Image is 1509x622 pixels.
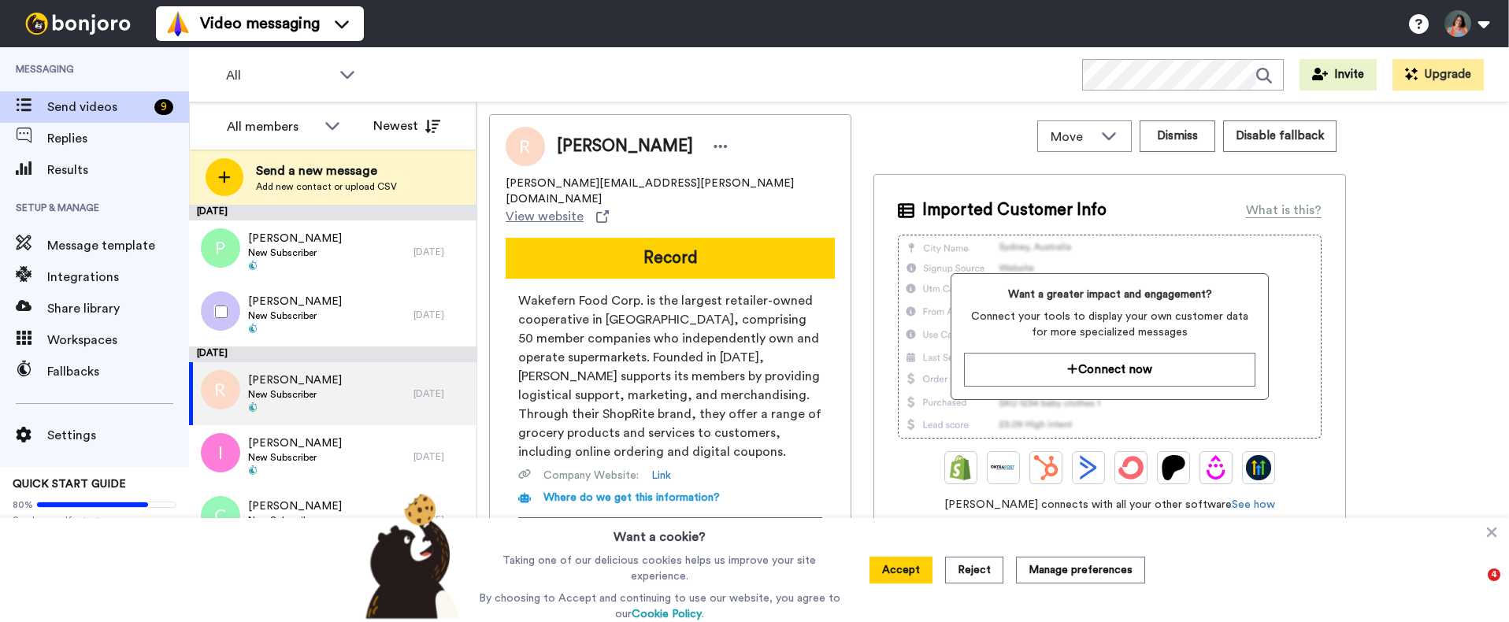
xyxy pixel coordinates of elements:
[1232,499,1275,510] a: See how
[1118,455,1144,480] img: ConvertKit
[506,127,545,166] img: Image of Ruben
[506,207,584,226] span: View website
[543,492,720,503] span: Where do we get this information?
[964,353,1255,387] button: Connect now
[413,309,469,321] div: [DATE]
[518,291,822,461] span: Wakefern Food Corp. is the largest retailer-owned cooperative in [GEOGRAPHIC_DATA], comprising 50...
[964,287,1255,302] span: Want a greater impact and engagement?
[248,514,342,527] span: New Subscriber
[256,180,397,193] span: Add new contact or upload CSV
[47,268,189,287] span: Integrations
[47,236,189,255] span: Message template
[19,13,137,35] img: bj-logo-header-white.svg
[632,609,702,620] a: Cookie Policy
[1223,120,1337,152] button: Disable fallback
[945,557,1003,583] button: Reject
[154,99,173,115] div: 9
[1455,568,1493,606] iframe: Intercom live chat
[47,299,189,318] span: Share library
[47,129,189,148] span: Replies
[165,11,191,36] img: vm-color.svg
[413,246,469,258] div: [DATE]
[898,497,1322,513] span: [PERSON_NAME] connects with all your other software
[651,468,671,483] a: Link
[248,451,342,464] span: New Subscriber
[1033,455,1059,480] img: Hubspot
[1161,455,1186,480] img: Patreon
[248,294,342,309] span: [PERSON_NAME]
[1392,59,1484,91] button: Upgrade
[256,161,397,180] span: Send a new message
[475,553,844,584] p: Taking one of our delicious cookies helps us improve your site experience.
[1300,59,1377,91] button: Invite
[475,591,844,622] p: By choosing to Accept and continuing to use our website, you agree to our .
[1246,455,1271,480] img: GoHighLevel
[13,514,176,527] span: Send yourself a test
[201,370,240,409] img: r.png
[948,455,973,480] img: Shopify
[248,309,342,322] span: New Subscriber
[1140,120,1215,152] button: Dismiss
[361,110,452,142] button: Newest
[351,493,468,619] img: bear-with-cookie.png
[189,205,476,220] div: [DATE]
[201,496,240,535] img: c.png
[47,362,189,381] span: Fallbacks
[227,117,317,136] div: All members
[47,331,189,350] span: Workspaces
[991,455,1016,480] img: Ontraport
[506,207,609,226] a: View website
[413,387,469,400] div: [DATE]
[964,309,1255,340] span: Connect your tools to display your own customer data for more specialized messages
[869,557,932,583] button: Accept
[47,161,189,180] span: Results
[200,13,320,35] span: Video messaging
[248,435,342,451] span: [PERSON_NAME]
[1051,128,1093,146] span: Move
[226,66,332,85] span: All
[1246,201,1322,220] div: What is this?
[13,479,126,490] span: QUICK START GUIDE
[248,246,342,259] span: New Subscriber
[47,98,148,117] span: Send videos
[201,228,240,268] img: p.png
[248,388,342,401] span: New Subscriber
[1488,568,1500,581] span: 4
[557,135,693,158] span: [PERSON_NAME]
[13,498,33,511] span: 80%
[922,198,1107,222] span: Imported Customer Info
[248,231,342,246] span: [PERSON_NAME]
[201,433,240,472] img: i.png
[248,372,342,388] span: [PERSON_NAME]
[543,468,639,483] span: Company Website :
[1016,557,1145,583] button: Manage preferences
[1076,455,1101,480] img: ActiveCampaign
[506,176,835,207] span: [PERSON_NAME][EMAIL_ADDRESS][PERSON_NAME][DOMAIN_NAME]
[413,450,469,463] div: [DATE]
[1203,455,1229,480] img: Drip
[47,426,189,445] span: Settings
[248,498,342,514] span: [PERSON_NAME]
[506,238,835,279] button: Record
[614,518,706,546] h3: Want a cookie?
[189,346,476,362] div: [DATE]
